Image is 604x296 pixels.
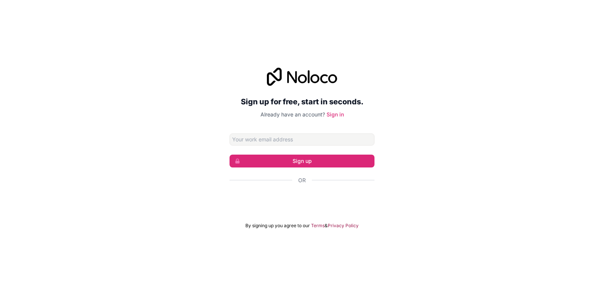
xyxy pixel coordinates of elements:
[230,95,374,108] h2: Sign up for free, start in seconds.
[325,223,328,229] span: &
[327,111,344,118] a: Sign in
[311,223,325,229] a: Terms
[245,223,310,229] span: By signing up you agree to our
[226,192,378,209] iframe: Button na Mag-sign in gamit ang Google
[298,177,306,184] span: Or
[328,223,359,229] a: Privacy Policy
[230,133,374,146] input: Email address
[260,111,325,118] span: Already have an account?
[230,155,374,167] button: Sign up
